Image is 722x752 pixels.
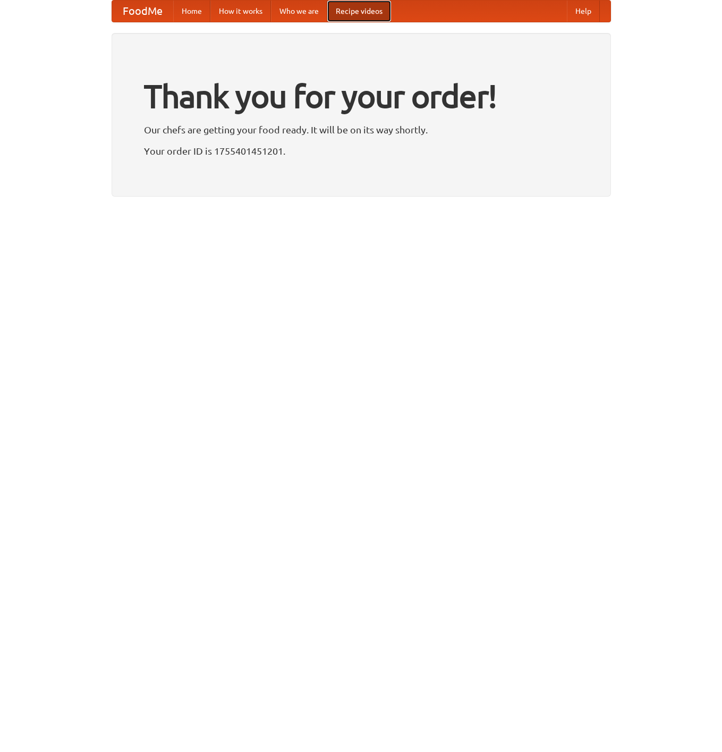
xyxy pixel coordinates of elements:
[144,143,579,159] p: Your order ID is 1755401451201.
[210,1,271,22] a: How it works
[567,1,600,22] a: Help
[144,122,579,138] p: Our chefs are getting your food ready. It will be on its way shortly.
[144,71,579,122] h1: Thank you for your order!
[173,1,210,22] a: Home
[271,1,327,22] a: Who we are
[112,1,173,22] a: FoodMe
[327,1,391,22] a: Recipe videos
